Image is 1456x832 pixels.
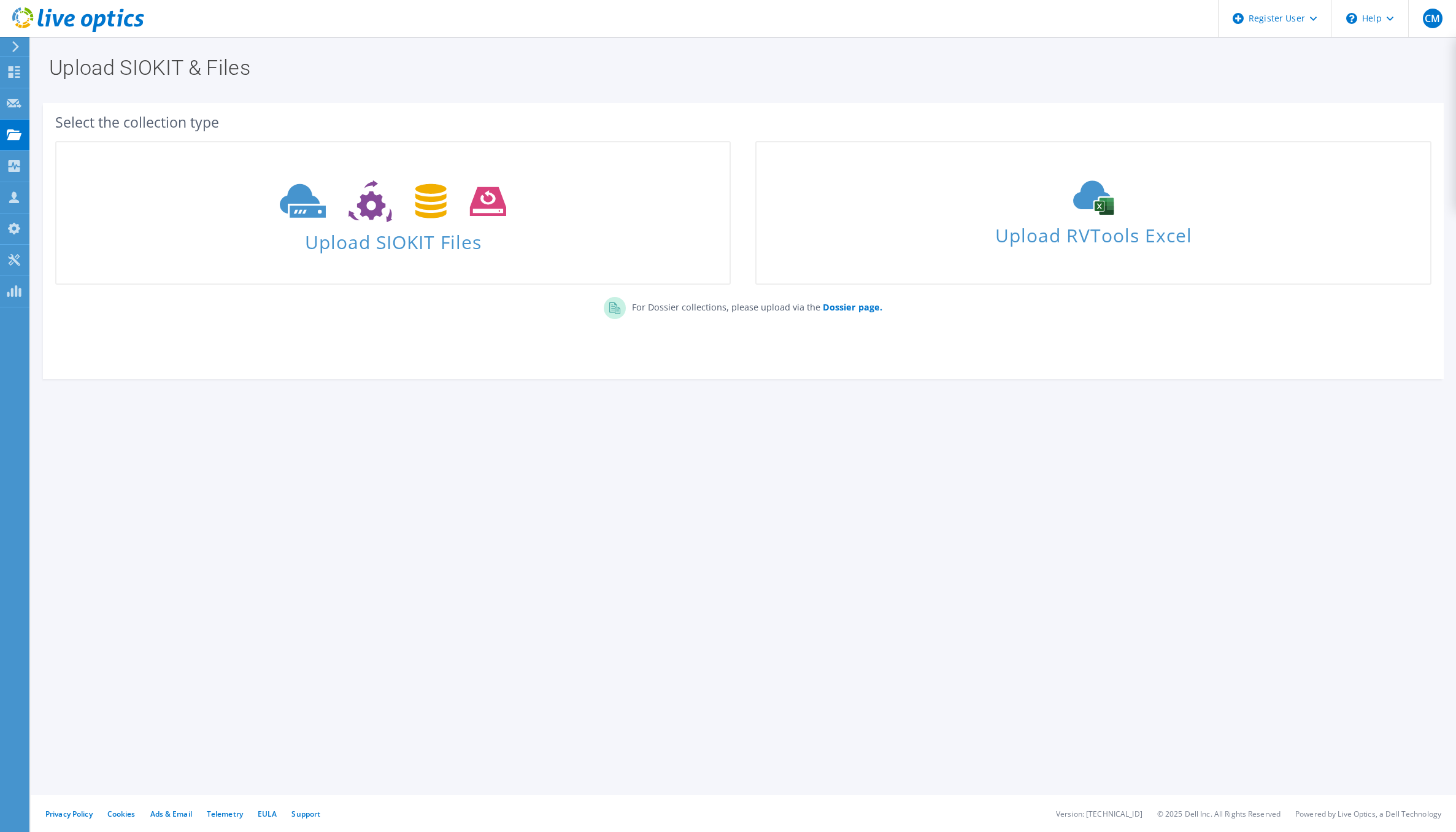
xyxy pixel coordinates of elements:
svg: \n [1346,13,1357,24]
a: Dossier page. [820,301,882,313]
div: Select the collection type [55,115,1431,129]
li: © 2025 Dell Inc. All Rights Reserved [1157,809,1281,819]
p: For Dossier collections, please upload via the [626,297,882,314]
a: Upload SIOKIT Files [55,141,731,285]
a: Ads & Email [150,809,192,819]
a: Cookies [107,809,136,819]
a: Upload RVTools Excel [755,141,1431,285]
li: Powered by Live Optics, a Dell Technology [1295,809,1441,819]
a: Privacy Policy [45,809,93,819]
h1: Upload SIOKIT & Files [49,57,1431,78]
a: EULA [258,809,277,819]
b: Dossier page. [823,301,882,313]
a: Telemetry [207,809,243,819]
li: Version: [TECHNICAL_ID] [1056,809,1142,819]
a: Support [291,809,320,819]
span: Upload SIOKIT Files [56,225,730,252]
span: CM [1423,9,1443,28]
span: Upload RVTools Excel [757,219,1430,245]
